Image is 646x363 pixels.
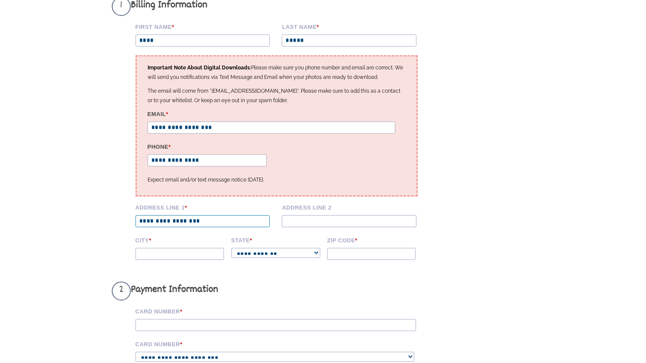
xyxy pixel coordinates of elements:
p: Expect email and/or text message notice [DATE]. [148,175,406,185]
label: City [136,236,225,244]
strong: Important Note About Digital Downloads: [148,65,251,71]
h3: Payment Information [112,282,429,300]
label: Email [148,110,406,117]
label: State [231,236,321,244]
label: Card Number [136,307,429,315]
label: Address Line 1 [136,203,276,211]
span: 2 [112,282,131,300]
p: Please make sure you phone number and email are correct. We will send you notifications via Text ... [148,63,406,82]
label: First Name [136,22,276,30]
label: Last name [282,22,422,30]
p: The email will come from "[EMAIL_ADDRESS][DOMAIN_NAME]". Please make sure to add this as a contac... [148,86,406,105]
label: Phone [148,142,271,150]
label: Card Number [136,340,429,347]
label: Address Line 2 [282,203,422,211]
label: Zip code [327,236,417,244]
